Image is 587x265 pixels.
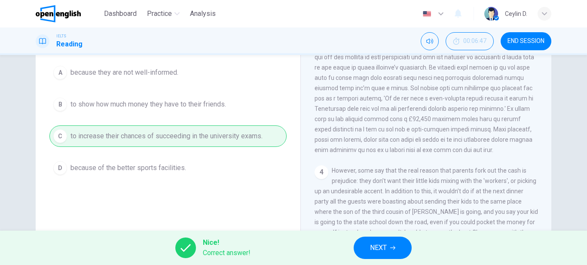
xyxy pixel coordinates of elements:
[101,6,140,21] button: Dashboard
[505,9,527,19] div: Ceylin D.
[186,6,219,21] button: Analysis
[501,32,551,50] button: END SESSION
[354,237,412,259] button: NEXT
[104,9,137,19] span: Dashboard
[36,5,81,22] img: OpenEnglish logo
[315,23,534,153] span: Loremip dolorsi ame consecteturadi elitseddo, eiusm te inci ut £44,041 l etdo ma aliquaeni admi v...
[370,242,387,254] span: NEXT
[315,167,538,246] span: However, some say that the real reason that parents fork out the cash is prejudice: they don’t wa...
[144,6,183,21] button: Practice
[463,38,486,45] span: 00:06:47
[446,32,494,50] div: Hide
[56,33,66,39] span: IELTS
[56,39,83,49] h1: Reading
[422,11,432,17] img: en
[190,9,216,19] span: Analysis
[508,38,544,45] span: END SESSION
[203,238,251,248] span: Nice!
[36,5,101,22] a: OpenEnglish logo
[421,32,439,50] div: Mute
[147,9,172,19] span: Practice
[315,165,328,179] div: 4
[446,32,494,50] button: 00:06:47
[484,7,498,21] img: Profile picture
[203,248,251,258] span: Correct answer!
